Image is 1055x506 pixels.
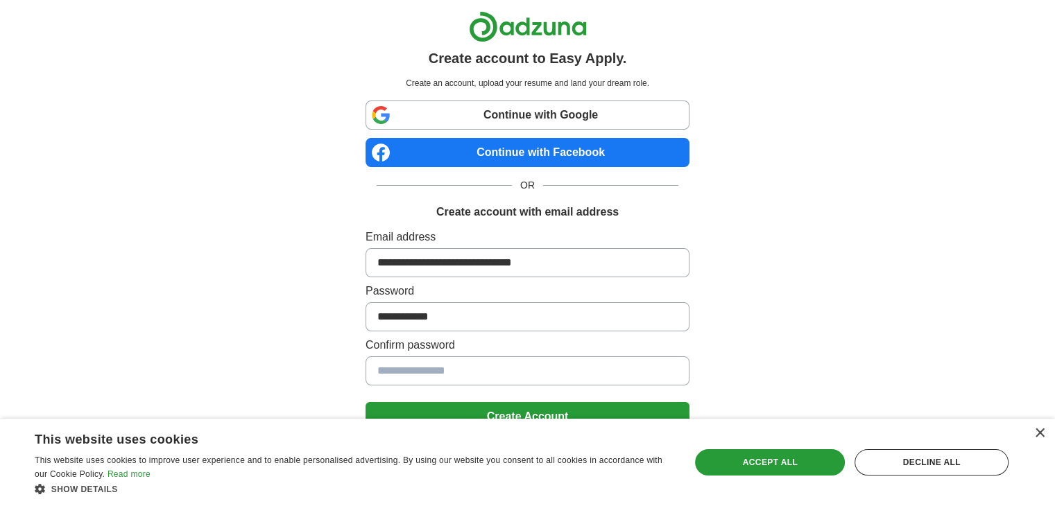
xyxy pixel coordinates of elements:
span: OR [512,178,543,193]
div: Show details [35,482,671,496]
button: Create Account [366,402,689,431]
label: Confirm password [366,337,689,354]
div: Close [1034,428,1045,439]
div: Accept all [695,449,845,476]
label: Email address [366,229,689,245]
div: Decline all [855,449,1009,476]
h1: Create account with email address [436,204,619,220]
span: Show details [51,485,118,494]
span: This website uses cookies to improve user experience and to enable personalised advertising. By u... [35,455,662,479]
label: Password [366,283,689,299]
p: Create an account, upload your resume and land your dream role. [368,77,687,89]
h1: Create account to Easy Apply. [429,48,627,69]
div: This website uses cookies [35,427,636,448]
a: Continue with Google [366,101,689,130]
a: Read more, opens a new window [108,469,151,479]
img: Adzuna logo [469,11,587,42]
a: Continue with Facebook [366,138,689,167]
